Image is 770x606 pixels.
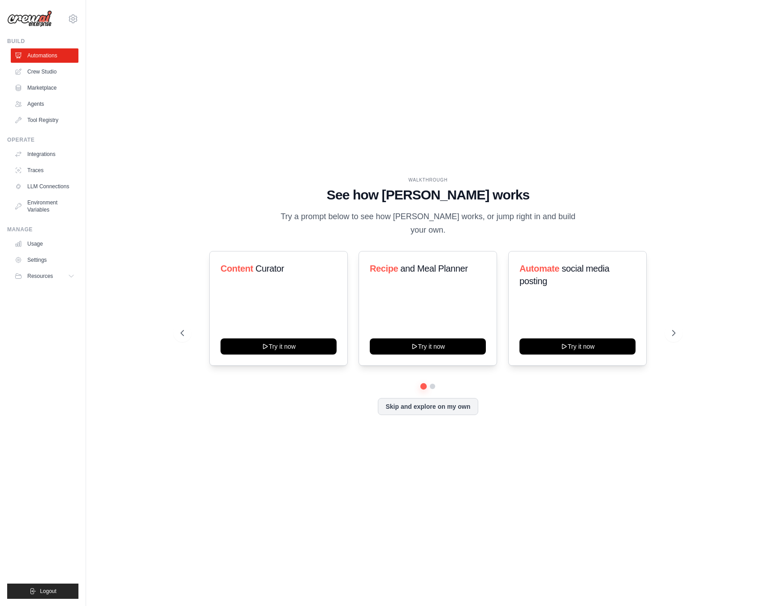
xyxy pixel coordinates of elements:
[11,237,78,251] a: Usage
[7,226,78,233] div: Manage
[519,264,559,273] span: Automate
[11,113,78,127] a: Tool Registry
[11,179,78,194] a: LLM Connections
[40,588,56,595] span: Logout
[7,38,78,45] div: Build
[27,273,53,280] span: Resources
[11,269,78,283] button: Resources
[11,195,78,217] a: Environment Variables
[378,398,478,415] button: Skip and explore on my own
[11,81,78,95] a: Marketplace
[7,10,52,27] img: Logo
[255,264,284,273] span: Curator
[11,48,78,63] a: Automations
[11,97,78,111] a: Agents
[11,147,78,161] a: Integrations
[519,264,610,286] span: social media posting
[401,264,468,273] span: and Meal Planner
[181,177,675,183] div: WALKTHROUGH
[11,65,78,79] a: Crew Studio
[181,187,675,203] h1: See how [PERSON_NAME] works
[11,253,78,267] a: Settings
[370,264,398,273] span: Recipe
[221,338,337,355] button: Try it now
[7,584,78,599] button: Logout
[7,136,78,143] div: Operate
[277,210,579,237] p: Try a prompt below to see how [PERSON_NAME] works, or jump right in and build your own.
[221,264,253,273] span: Content
[725,563,770,606] iframe: Chat Widget
[11,163,78,177] a: Traces
[370,338,486,355] button: Try it now
[519,338,636,355] button: Try it now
